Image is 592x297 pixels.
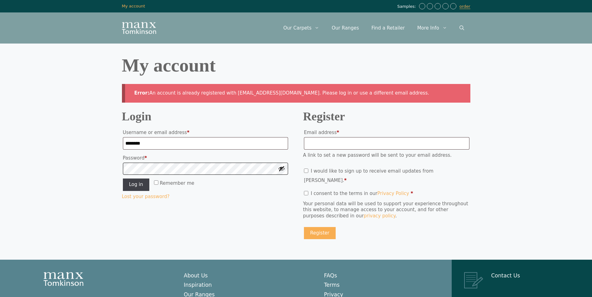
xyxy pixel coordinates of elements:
a: Our Carpets [277,19,326,37]
a: FAQs [324,272,337,279]
a: More Info [411,19,453,37]
a: Terms [324,282,340,288]
button: Log in [123,179,149,191]
li: An account is already registered with [EMAIL_ADDRESS][DOMAIN_NAME]. Please log in or use a differ... [134,90,461,96]
a: Open Search Bar [453,19,470,37]
nav: Primary [277,19,470,37]
a: My account [122,4,145,8]
label: I would like to sign up to receive email updates from [PERSON_NAME]. [304,168,433,183]
p: Your personal data will be used to support your experience throughout this website, to manage acc... [303,201,470,219]
input: I consent to the terms in ourPrivacy Policy [304,191,308,195]
strong: Error: [134,90,150,96]
label: Username or email address [123,128,288,137]
a: Inspiration [184,282,212,288]
a: Privacy Policy [377,191,409,196]
h2: Login [122,112,289,121]
a: About Us [184,272,208,279]
span: Remember me [160,180,194,186]
label: Email address [304,128,469,137]
button: Show password [278,165,285,172]
h2: Register [303,112,470,121]
a: Find a Retailer [365,19,411,37]
a: Lost your password? [122,194,170,199]
input: I would like to sign up to receive email updates from [PERSON_NAME]. [304,169,308,173]
span: Samples: [397,4,417,9]
p: A link to set a new password will be sent to your email address. [303,152,470,159]
label: Password [123,153,288,163]
input: Remember me [154,180,158,185]
label: I consent to the terms in our [304,191,413,196]
a: Contact Us [491,272,520,279]
a: Our Ranges [325,19,365,37]
a: order [459,4,470,9]
img: Manx Tomkinson [122,22,156,34]
img: Manx Tomkinson Logo [44,272,83,286]
button: Register [304,227,336,239]
a: privacy policy [364,213,395,219]
h1: My account [122,56,470,75]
